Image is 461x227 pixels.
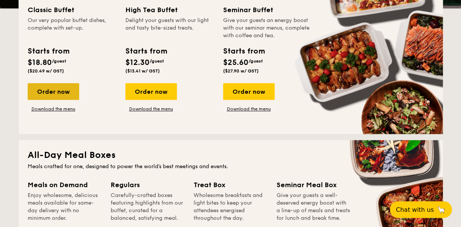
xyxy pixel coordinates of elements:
[223,68,259,74] span: ($27.90 w/ GST)
[125,83,177,100] div: Order now
[223,106,275,112] a: Download the menu
[111,192,184,222] div: Carefully-crafted boxes featuring highlights from our buffet, curated for a balanced, satisfying ...
[125,68,160,74] span: ($13.41 w/ GST)
[223,17,312,39] div: Give your guests an energy boost with our seminar menus, complete with coffee and tea.
[52,58,66,64] span: /guest
[28,192,102,222] div: Enjoy wholesome, delicious meals available for same-day delivery with no minimum order.
[28,68,64,74] span: ($20.49 w/ GST)
[437,205,446,214] span: 🦙
[277,180,350,190] div: Seminar Meal Box
[277,192,350,222] div: Give your guests a well-deserved energy boost with a line-up of meals and treats for lunch and br...
[150,58,164,64] span: /guest
[194,180,267,190] div: Treat Box
[28,5,116,15] div: Classic Buffet
[223,58,248,67] span: $25.60
[125,5,214,15] div: High Tea Buffet
[390,201,452,218] button: Chat with us🦙
[111,180,184,190] div: Regulars
[125,106,177,112] a: Download the menu
[28,106,79,112] a: Download the menu
[223,83,275,100] div: Order now
[125,46,167,57] div: Starts from
[28,46,69,57] div: Starts from
[223,46,264,57] div: Starts from
[248,58,263,64] span: /guest
[223,5,312,15] div: Seminar Buffet
[396,206,434,213] span: Chat with us
[125,58,150,67] span: $12.30
[28,149,434,161] h2: All-Day Meal Boxes
[28,180,102,190] div: Meals on Demand
[28,17,116,39] div: Our very popular buffet dishes, complete with set-up.
[194,192,267,222] div: Wholesome breakfasts and light bites to keep your attendees energised throughout the day.
[28,83,79,100] div: Order now
[125,17,214,39] div: Delight your guests with our light and tasty bite-sized treats.
[28,163,434,170] div: Meals crafted for one, designed to power the world's best meetings and events.
[28,58,52,67] span: $18.80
